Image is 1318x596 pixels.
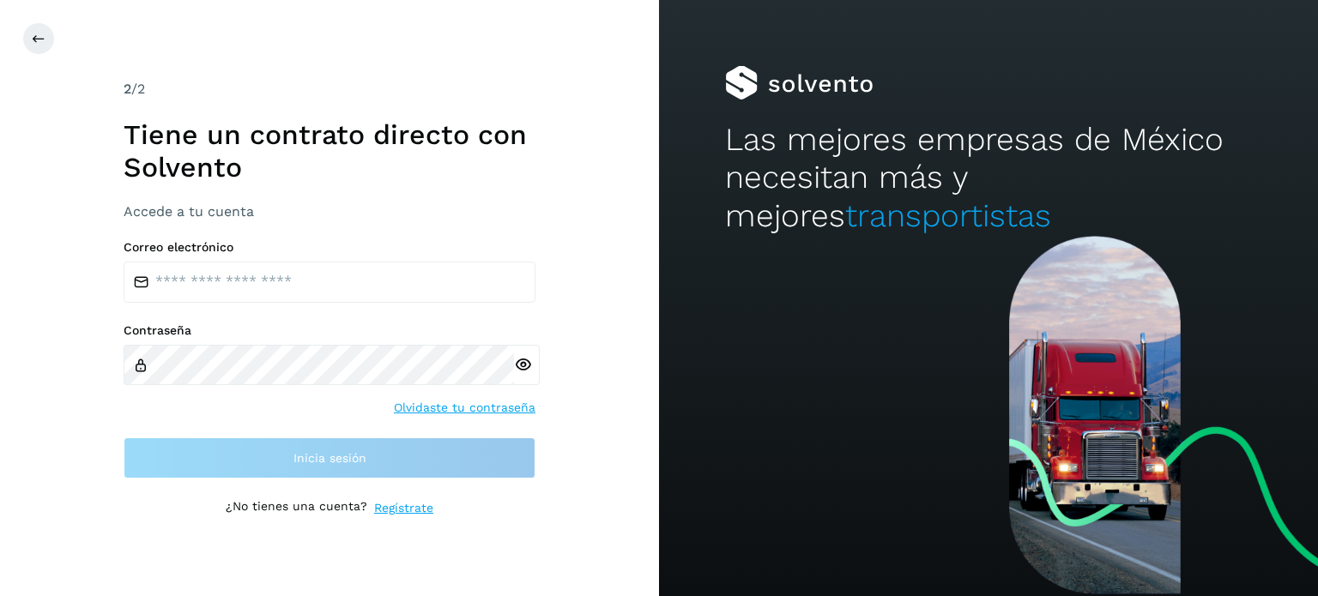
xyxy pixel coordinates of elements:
h2: Las mejores empresas de México necesitan más y mejores [725,121,1252,235]
a: Olvidaste tu contraseña [394,399,535,417]
span: Inicia sesión [293,452,366,464]
h3: Accede a tu cuenta [124,203,535,220]
span: 2 [124,81,131,97]
span: transportistas [845,197,1051,234]
label: Correo electrónico [124,240,535,255]
a: Regístrate [374,499,433,517]
div: /2 [124,79,535,99]
h1: Tiene un contrato directo con Solvento [124,118,535,184]
label: Contraseña [124,323,535,338]
p: ¿No tienes una cuenta? [226,499,367,517]
button: Inicia sesión [124,437,535,479]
